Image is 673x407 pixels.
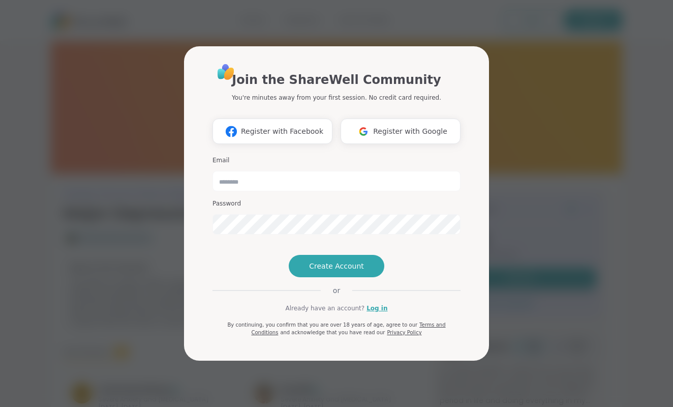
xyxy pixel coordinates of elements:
img: ShareWell Logomark [354,122,373,141]
span: and acknowledge that you have read our [280,330,385,335]
a: Log in [366,304,387,313]
h3: Email [212,156,461,165]
button: Register with Google [341,119,461,144]
span: Register with Facebook [241,126,323,137]
img: ShareWell Logomark [222,122,241,141]
a: Privacy Policy [387,330,421,335]
span: or [321,285,352,296]
p: You're minutes away from your first session. No credit card required. [232,93,441,102]
span: Register with Google [373,126,447,137]
h3: Password [212,199,461,208]
a: Terms and Conditions [251,322,445,335]
button: Create Account [289,255,384,277]
span: Already have an account? [285,304,364,313]
h1: Join the ShareWell Community [232,71,441,89]
span: By continuing, you confirm that you are over 18 years of age, agree to our [227,322,417,328]
span: Create Account [309,261,364,271]
button: Register with Facebook [212,119,332,144]
img: ShareWell Logo [215,61,237,83]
